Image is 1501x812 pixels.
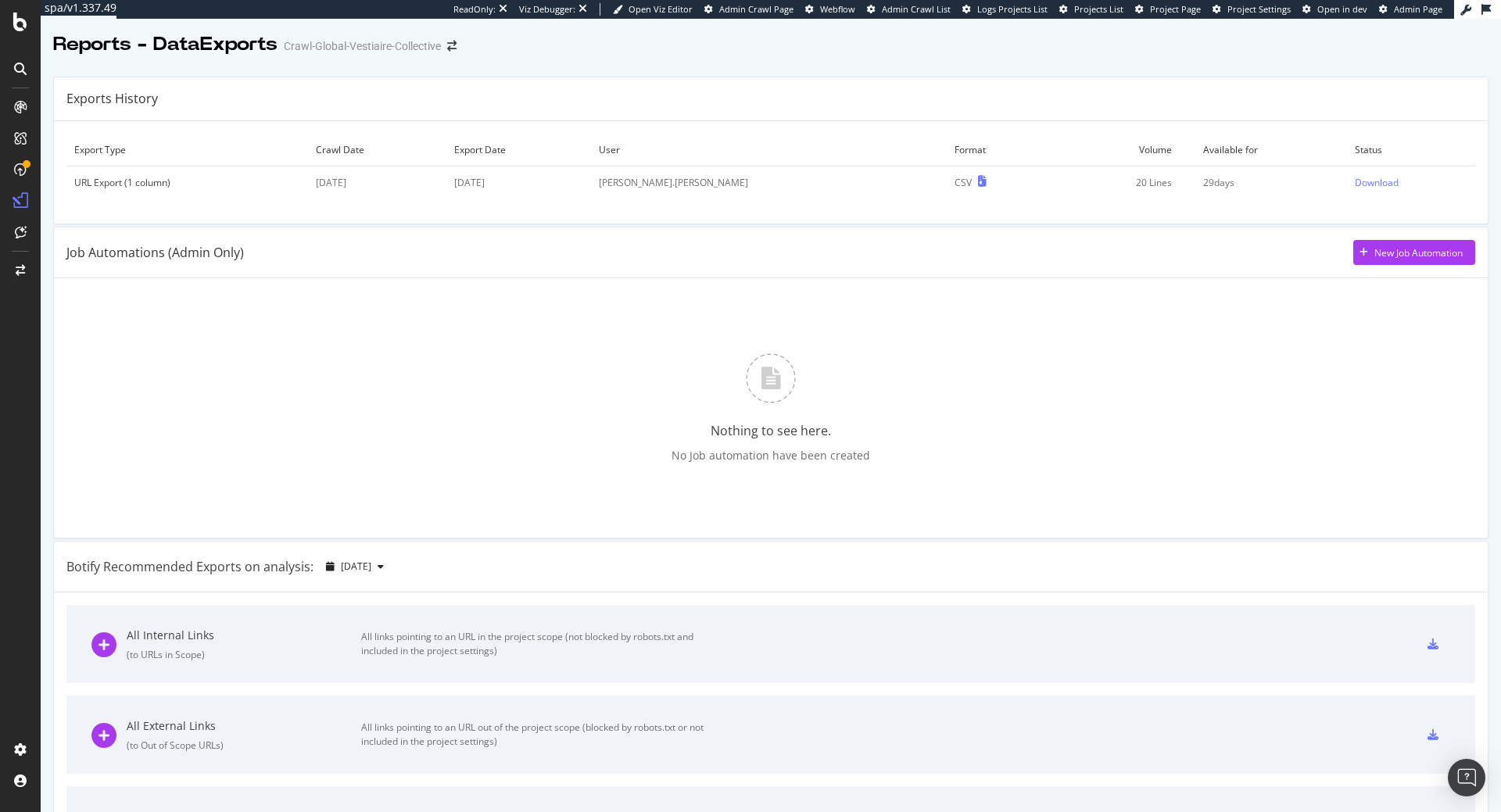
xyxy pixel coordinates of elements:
[805,3,855,16] a: Webflow
[53,31,278,58] div: Reports - DataExports
[453,3,496,16] div: ReadOnly:
[1059,3,1123,16] a: Projects List
[962,3,1048,16] a: Logs Projects List
[361,630,713,658] div: All links pointing to an URL in the project scope (not blocked by robots.txt and included in the ...
[66,244,244,262] div: Job Automations (Admin Only)
[746,353,796,403] img: J3t+pQLvoHxnFBO3SZG38AAAAASUVORK5CYII=
[127,648,361,661] div: ( to URLs in Scope )
[341,560,371,573] span: 2025 Sep. 16th
[446,134,592,166] td: Export Date
[1394,3,1442,15] span: Admin Page
[1347,134,1475,166] td: Status
[308,134,446,166] td: Crawl Date
[613,3,693,16] a: Open Viz Editor
[1050,166,1195,199] td: 20 Lines
[1379,3,1442,16] a: Admin Page
[1195,134,1347,166] td: Available for
[127,628,361,643] div: All Internal Links
[1374,246,1463,259] div: New Job Automation
[74,176,300,189] div: URL Export (1 column)
[1428,639,1438,649] div: csv-export
[629,3,693,15] span: Open Viz Editor
[591,166,947,199] td: [PERSON_NAME].[PERSON_NAME]
[66,134,308,166] td: Export Type
[820,3,855,15] span: Webflow
[446,166,592,199] td: [DATE]
[672,448,870,463] div: No Job automation have been created
[1135,3,1201,16] a: Project Page
[1428,729,1438,740] div: csv-export
[127,739,361,752] div: ( to Out of Scope URLs )
[361,721,713,749] div: All links pointing to an URL out of the project scope (blocked by robots.txt or not included in t...
[947,134,1050,166] td: Format
[867,3,951,16] a: Admin Crawl List
[1074,3,1123,15] span: Projects List
[591,134,947,166] td: User
[977,3,1048,15] span: Logs Projects List
[1302,3,1367,16] a: Open in dev
[1355,176,1467,189] a: Download
[1195,166,1347,199] td: 29 days
[447,41,457,52] div: arrow-right-arrow-left
[955,176,972,189] div: CSV
[711,422,831,440] div: Nothing to see here.
[1213,3,1291,16] a: Project Settings
[519,3,575,16] div: Viz Debugger:
[719,3,793,15] span: Admin Crawl Page
[1317,3,1367,15] span: Open in dev
[1355,176,1399,189] div: Download
[308,166,446,199] td: [DATE]
[1150,3,1201,15] span: Project Page
[66,558,313,576] div: Botify Recommended Exports on analysis:
[1353,240,1475,265] button: New Job Automation
[1050,134,1195,166] td: Volume
[1448,759,1485,796] div: Open Intercom Messenger
[704,3,793,16] a: Admin Crawl Page
[882,3,951,15] span: Admin Crawl List
[66,90,158,108] div: Exports History
[320,554,390,579] button: [DATE]
[1227,3,1291,15] span: Project Settings
[127,718,361,734] div: All External Links
[284,38,441,54] div: Crawl-Global-Vestiaire-Collective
